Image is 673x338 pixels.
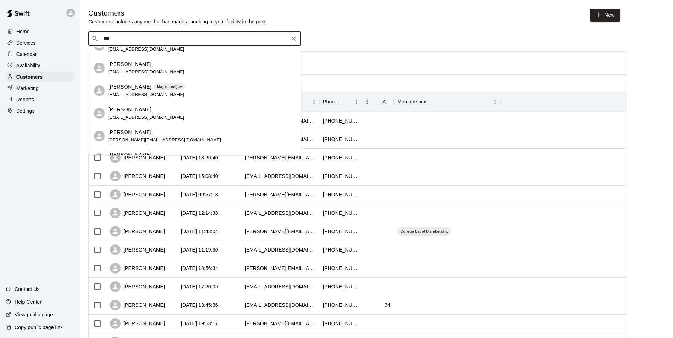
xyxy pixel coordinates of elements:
[245,320,316,327] div: marilee.thomson@gmail.com
[323,246,358,253] div: +18183196973
[6,106,74,116] div: Settings
[323,136,358,143] div: +16155613367
[16,85,39,92] p: Marketing
[245,209,316,216] div: elijah37066@gmail.com
[110,244,165,255] div: [PERSON_NAME]
[108,83,151,91] p: [PERSON_NAME]
[6,94,74,105] a: Reports
[323,228,358,235] div: +16154143128
[16,73,43,80] p: Customers
[110,171,165,181] div: [PERSON_NAME]
[181,283,218,290] div: 2025-08-07 17:20:09
[110,208,165,218] div: [PERSON_NAME]
[88,9,267,18] h5: Customers
[16,51,37,58] p: Calendar
[245,191,316,198] div: beloney@gmail.com
[16,39,36,46] p: Services
[181,173,218,180] div: 2025-08-10 15:08:40
[6,72,74,82] a: Customers
[15,286,40,293] p: Contact Us
[382,92,390,112] div: Age
[181,228,218,235] div: 2025-08-09 11:43:04
[94,63,105,73] div: Kyle Hutchison
[181,209,218,216] div: 2025-08-09 12:14:38
[241,92,319,112] div: Email
[373,97,382,107] button: Sort
[15,324,63,331] p: Copy public page link
[397,227,451,236] div: College Level Membership
[110,189,165,200] div: [PERSON_NAME]
[181,246,218,253] div: 2025-08-09 11:19:30
[108,69,184,74] span: [EMAIL_ADDRESS][DOMAIN_NAME]
[6,26,74,37] a: Home
[323,92,341,112] div: Phone Number
[15,298,42,305] p: Help Center
[16,62,40,69] p: Availability
[94,153,105,164] div: Kyle Sisk
[323,265,358,272] div: +16156098518
[110,152,165,163] div: [PERSON_NAME]
[16,107,35,114] p: Settings
[490,96,500,107] button: Menu
[323,191,358,198] div: +16154308155
[323,302,358,309] div: +16158778163
[245,283,316,290] div: mndtrammel@bellsouth.net
[245,265,316,272] div: erica.trammel1@icloud.com
[181,265,218,272] div: 2025-08-07 18:56:34
[341,97,351,107] button: Sort
[6,38,74,48] a: Services
[323,209,358,216] div: +16153364318
[108,61,151,68] p: [PERSON_NAME]
[108,137,221,142] span: [PERSON_NAME][EMAIL_ADDRESS][DOMAIN_NAME]
[181,154,218,161] div: 2025-08-10 18:26:40
[110,226,165,237] div: [PERSON_NAME]
[6,49,74,60] a: Calendar
[245,173,316,180] div: britt4411@gmail.com
[323,154,358,161] div: +16156869959
[94,131,105,141] div: Kyleigh Goode
[385,302,390,309] div: 34
[590,9,620,22] a: New
[319,92,362,112] div: Phone Number
[6,60,74,71] a: Availability
[110,263,165,274] div: [PERSON_NAME]
[181,302,218,309] div: 2025-08-07 13:45:36
[351,96,362,107] button: Menu
[323,283,358,290] div: +16152107651
[88,32,301,46] div: Search customers by name or email
[108,47,184,52] span: [EMAIL_ADDRESS][DOMAIN_NAME]
[397,229,451,234] span: College Level Membership
[16,96,34,103] p: Reports
[108,106,151,113] p: [PERSON_NAME]
[245,246,316,253] div: matthew9guess@yahoo.com
[323,320,358,327] div: +18636697150
[108,129,151,136] p: [PERSON_NAME]
[181,320,218,327] div: 2025-08-06 19:53:17
[108,151,151,159] p: [PERSON_NAME]
[245,154,316,161] div: mcdole.baylee@gmail.com
[323,117,358,124] div: +18472768012
[245,228,316,235] div: greg.gmyp@gmail.com
[362,92,394,112] div: Age
[108,92,184,97] span: [EMAIL_ADDRESS][DOMAIN_NAME]
[157,84,183,90] p: Major League
[16,28,30,35] p: Home
[94,85,105,96] div: Jade Meyer
[15,311,53,318] p: View public page
[110,300,165,310] div: [PERSON_NAME]
[94,108,105,119] div: Skyler Bennett
[397,92,428,112] div: Memberships
[289,34,299,44] button: Clear
[309,96,319,107] button: Menu
[245,302,316,309] div: aignes@rynashville.org
[88,18,267,25] p: Customers includes anyone that has made a booking at your facility in the past.
[6,83,74,94] a: Marketing
[362,96,373,107] button: Menu
[110,318,165,329] div: [PERSON_NAME]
